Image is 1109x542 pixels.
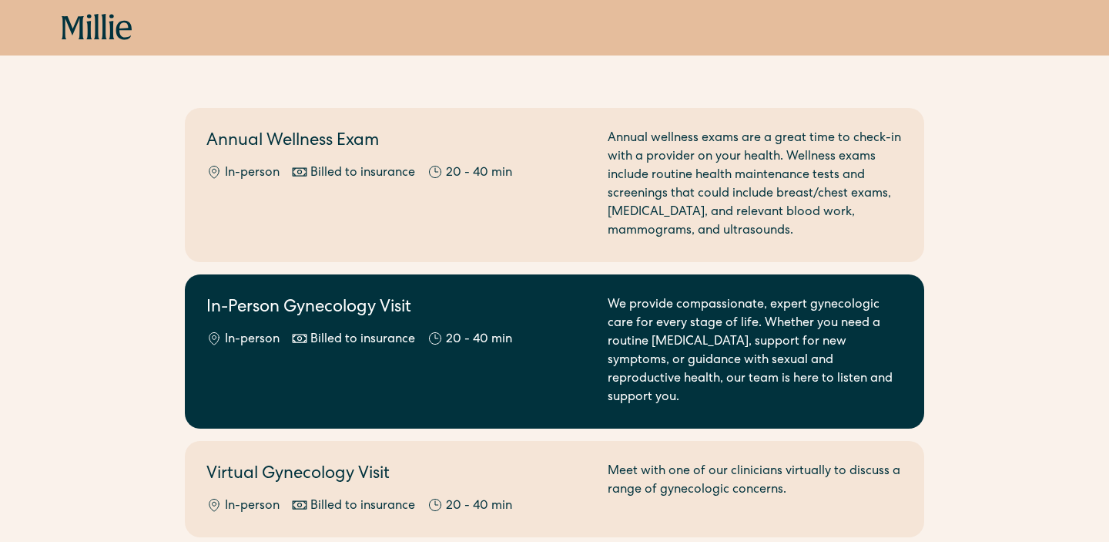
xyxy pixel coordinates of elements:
[310,331,415,349] div: Billed to insurance
[608,463,903,516] div: Meet with one of our clinicians virtually to discuss a range of gynecologic concerns.
[446,164,512,183] div: 20 - 40 min
[185,108,924,262] a: Annual Wellness ExamIn-personBilled to insurance20 - 40 minAnnual wellness exams are a great time...
[608,296,903,407] div: We provide compassionate, expert gynecologic care for every stage of life. Whether you need a rou...
[310,164,415,183] div: Billed to insurance
[225,331,280,349] div: In-person
[446,331,512,349] div: 20 - 40 min
[446,497,512,516] div: 20 - 40 min
[225,497,280,516] div: In-person
[185,274,924,429] a: In-Person Gynecology VisitIn-personBilled to insurance20 - 40 minWe provide compassionate, expert...
[608,130,903,241] div: Annual wellness exams are a great time to check-in with a provider on your health. Wellness exams...
[310,497,415,516] div: Billed to insurance
[225,164,280,183] div: In-person
[206,463,589,488] h2: Virtual Gynecology Visit
[206,296,589,321] h2: In-Person Gynecology Visit
[206,130,589,155] h2: Annual Wellness Exam
[185,441,924,537] a: Virtual Gynecology VisitIn-personBilled to insurance20 - 40 minMeet with one of our clinicians vi...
